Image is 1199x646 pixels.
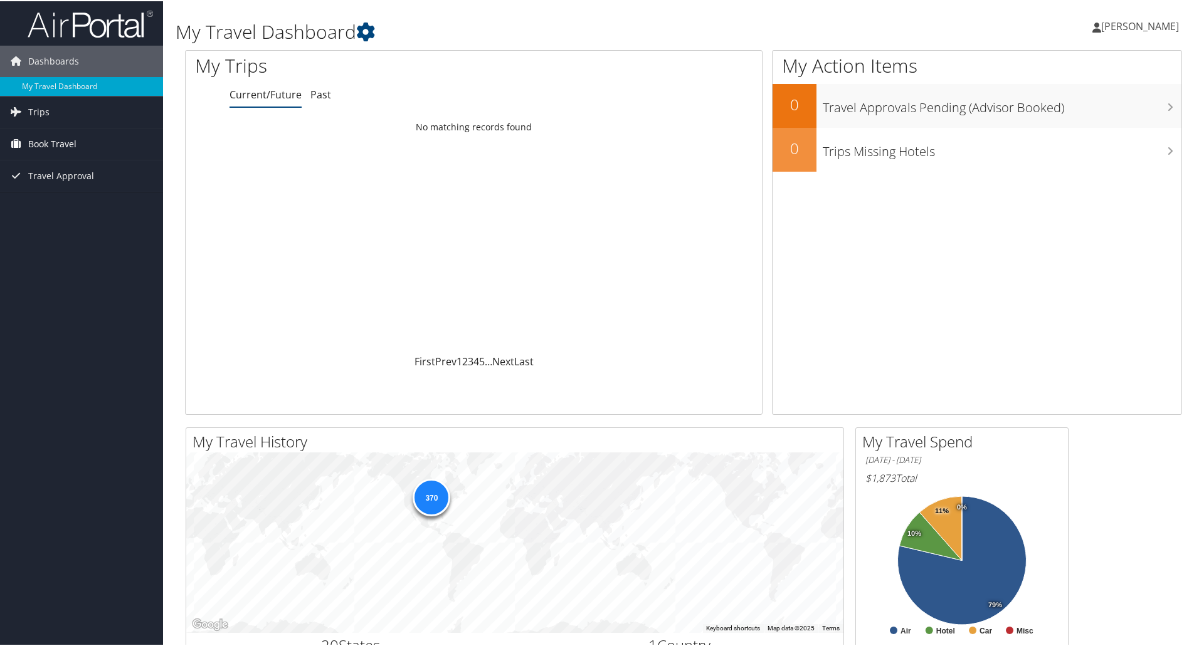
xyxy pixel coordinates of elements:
a: Current/Future [230,86,302,100]
h1: My Trips [195,51,512,78]
img: airportal-logo.png [28,8,153,38]
span: Travel Approval [28,159,94,190]
div: 370 [413,477,450,515]
span: $1,873 [865,470,895,484]
h2: My Travel Spend [862,430,1068,451]
h6: Total [865,470,1059,484]
tspan: 79% [988,600,1002,608]
span: Book Travel [28,127,77,159]
a: Prev [435,353,457,367]
a: 0Travel Approvals Pending (Advisor Booked) [773,83,1181,127]
a: Terms (opens in new tab) [822,623,840,630]
a: 4 [473,353,479,367]
span: [PERSON_NAME] [1101,18,1179,32]
h1: My Travel Dashboard [176,18,853,44]
h6: [DATE] - [DATE] [865,453,1059,465]
a: Next [492,353,514,367]
a: 3 [468,353,473,367]
text: Hotel [936,625,955,634]
h2: 0 [773,93,816,114]
text: Car [980,625,992,634]
a: First [415,353,435,367]
a: 2 [462,353,468,367]
text: Misc [1017,625,1033,634]
td: No matching records found [186,115,762,137]
h1: My Action Items [773,51,1181,78]
a: Past [310,86,331,100]
tspan: 10% [907,529,921,536]
a: 5 [479,353,485,367]
a: Open this area in Google Maps (opens a new window) [189,615,231,632]
h2: 0 [773,137,816,158]
a: Last [514,353,534,367]
h3: Trips Missing Hotels [823,135,1181,159]
span: Trips [28,95,50,127]
button: Keyboard shortcuts [706,623,760,632]
a: 1 [457,353,462,367]
tspan: 0% [957,503,967,510]
span: Dashboards [28,44,79,76]
text: Air [901,625,911,634]
tspan: 11% [935,506,949,514]
h2: My Travel History [193,430,843,451]
span: … [485,353,492,367]
span: Map data ©2025 [768,623,815,630]
a: [PERSON_NAME] [1092,6,1191,44]
img: Google [189,615,231,632]
h3: Travel Approvals Pending (Advisor Booked) [823,91,1181,115]
a: 0Trips Missing Hotels [773,127,1181,170]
